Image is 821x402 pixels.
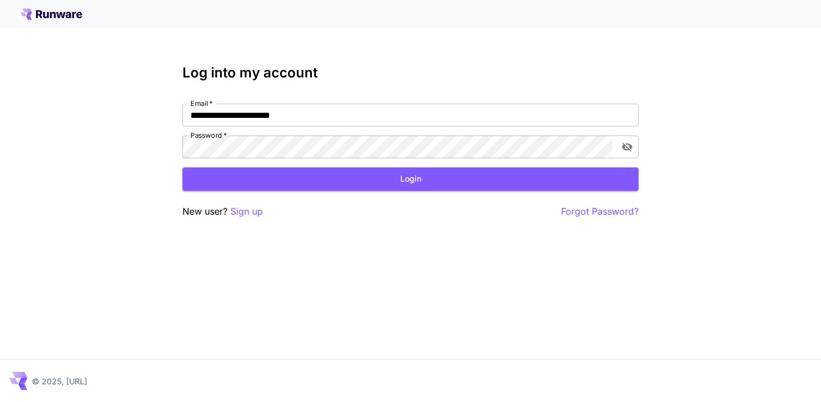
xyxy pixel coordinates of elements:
button: Login [182,167,639,191]
label: Email [190,99,213,108]
h3: Log into my account [182,65,639,81]
button: toggle password visibility [617,137,637,157]
button: Sign up [230,204,263,219]
label: Password [190,130,227,140]
button: Forgot Password? [561,204,639,219]
p: © 2025, [URL] [32,375,87,387]
p: New user? [182,204,263,219]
